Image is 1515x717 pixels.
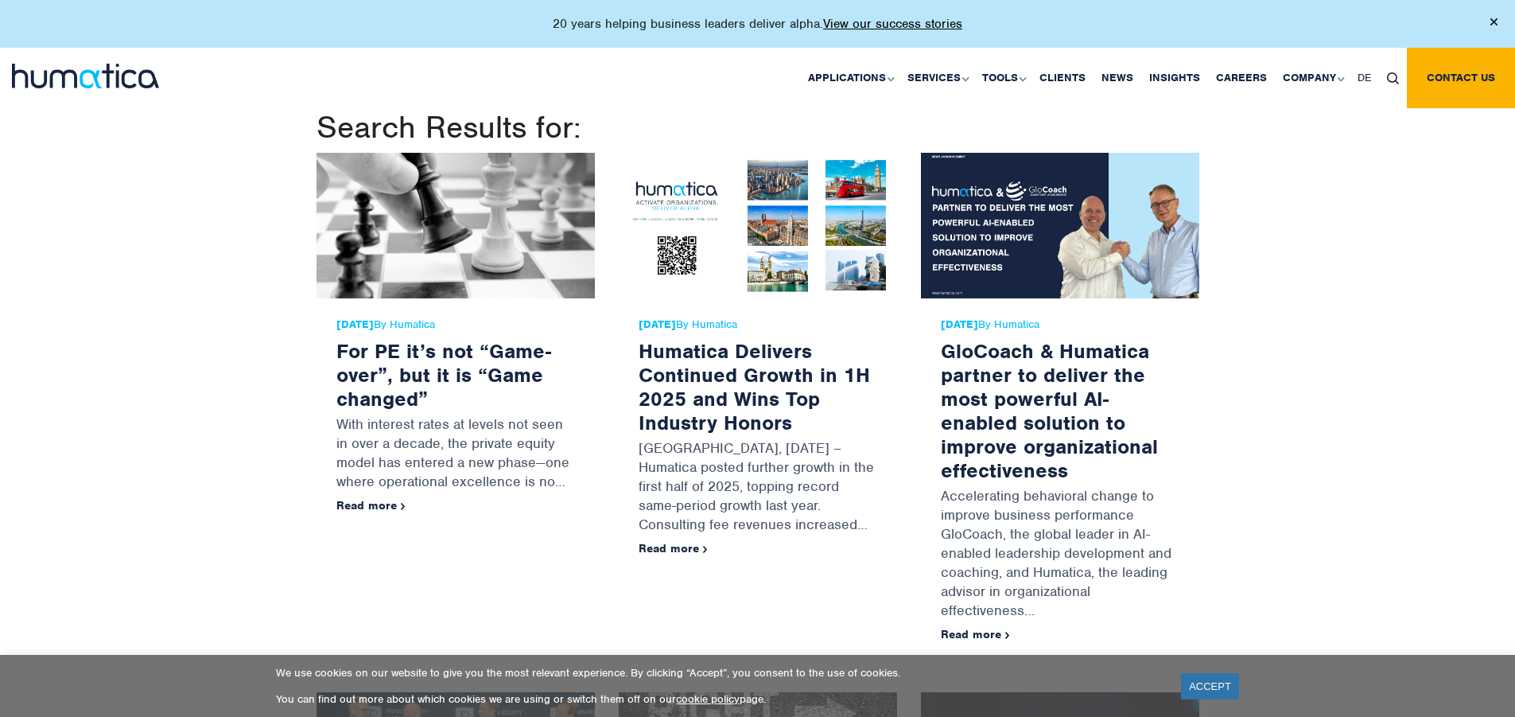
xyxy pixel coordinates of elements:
a: Read more [336,498,406,512]
a: Careers [1208,48,1275,108]
a: cookie policy [676,692,740,706]
p: 20 years helping business leaders deliver alpha. [553,16,962,32]
span: By Humatica [941,318,1179,331]
p: We use cookies on our website to give you the most relevant experience. By clicking “Accept”, you... [276,666,1161,680]
img: arrowicon [1005,632,1010,639]
a: Read more [639,541,708,555]
img: For PE it’s not “Game-over”, but it is “Game changed” [317,153,595,298]
p: With interest rates at levels not seen in over a decade, the private equity model has entered a n... [336,411,575,499]
p: [GEOGRAPHIC_DATA], [DATE] – Humatica posted further growth in the first half of 2025, topping rec... [639,434,877,542]
a: Company [1275,48,1350,108]
img: arrowicon [401,503,406,510]
a: Services [899,48,974,108]
a: For PE it’s not “Game-over”, but it is “Game changed” [336,338,551,411]
img: search_icon [1387,72,1399,84]
span: By Humatica [639,318,877,331]
a: News [1094,48,1141,108]
p: You can find out more about which cookies we are using or switch them off on our page. [276,692,1161,706]
img: logo [12,64,159,88]
p: Accelerating behavioral change to improve business performance GloCoach, the global leader in AI-... [941,482,1179,628]
a: Applications [800,48,899,108]
a: Insights [1141,48,1208,108]
a: GloCoach & Humatica partner to deliver the most powerful AI-enabled solution to improve organizat... [941,338,1158,483]
span: DE [1358,71,1371,84]
img: arrowicon [703,546,708,553]
a: ACCEPT [1181,673,1239,699]
img: Humatica Delivers Continued Growth in 1H 2025 and Wins Top Industry Honors [619,153,897,298]
a: View our success stories [823,16,962,32]
img: GloCoach & Humatica partner to deliver the most powerful AI-enabled solution to improve organizat... [921,153,1199,298]
strong: [DATE] [639,318,676,331]
a: Humatica Delivers Continued Growth in 1H 2025 and Wins Top Industry Honors [639,338,870,435]
strong: [DATE] [336,318,374,331]
span: By Humatica [336,318,575,331]
a: Read more [941,627,1010,641]
h1: Search Results for: [317,108,1199,146]
a: DE [1350,48,1379,108]
a: Tools [974,48,1031,108]
a: Contact us [1407,48,1515,108]
a: Clients [1031,48,1094,108]
strong: [DATE] [941,318,978,331]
